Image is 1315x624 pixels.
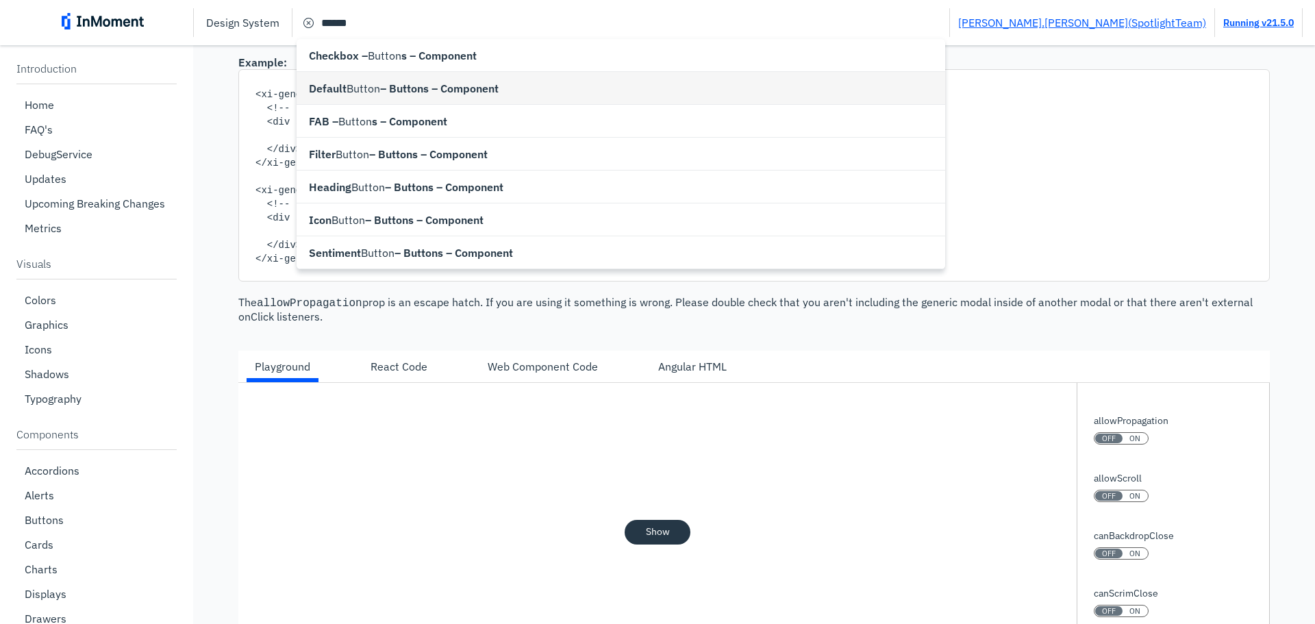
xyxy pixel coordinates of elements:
[255,89,791,264] code: <xi-generic-modal slotName="mySlot1"> <!-- ⬇️ This must match this modal's slotName but be differ...
[369,146,488,162] span: – Buttons – Component
[365,212,484,228] span: – Buttons – Component
[309,245,361,261] span: Sentiment
[372,113,447,129] span: s – Component
[394,245,513,261] span: – Buttons – Component
[301,14,317,31] div: cancel icon
[471,351,614,382] div: Web Component Code
[25,342,52,356] p: Icons
[309,212,331,228] span: Icon
[1094,471,1149,486] label: allowScroll
[301,14,317,31] span: cancel circle icon
[25,562,58,576] p: Charts
[642,351,743,382] div: Angular HTML
[1129,434,1140,443] span: ON
[257,297,362,310] code: allowPropagation
[368,47,401,64] span: Button
[238,295,1270,323] p: The prop is an escape hatch. If you are using it something is wrong. Please double check that you...
[625,520,690,545] button: Show
[309,113,338,129] span: FAB –
[1129,606,1140,616] span: ON
[16,257,177,271] p: Visuals
[309,47,368,64] span: Checkbox –
[1102,491,1116,501] span: OFF
[25,513,64,527] p: Buttons
[1094,547,1149,560] button: canBackdropClose
[488,358,598,375] div: Web Component Code
[1094,605,1149,617] button: canScrimClose
[380,80,499,97] span: – Buttons – Component
[309,80,347,97] span: Default
[25,197,165,210] p: Upcoming Breaking Changes
[1102,434,1116,443] span: OFF
[25,172,66,186] p: Updates
[1094,529,1174,543] label: canBackdropClose
[371,358,427,375] div: React Code
[25,123,53,136] p: FAQ's
[354,351,444,382] div: React Code
[336,146,369,162] span: Button
[1094,490,1149,502] button: allowScroll
[1129,491,1140,501] span: ON
[361,245,394,261] span: Button
[351,179,385,195] span: Button
[255,358,310,375] div: Playground
[338,113,372,129] span: Button
[1094,432,1149,445] button: allowPropagation
[958,16,1206,29] a: [PERSON_NAME].[PERSON_NAME](SpotlightTeam)
[238,351,1270,382] div: horizontal tab bar
[62,13,144,29] img: inmoment_main_full_color
[238,351,327,382] div: Playground
[1094,586,1158,601] label: canScrimClose
[1094,414,1168,428] label: allowPropagation
[25,464,79,477] p: Accordions
[309,146,336,162] span: Filter
[206,16,279,29] p: Design System
[658,358,727,375] div: Angular HTML
[1223,16,1294,29] a: Running v21.5.0
[25,293,56,307] p: Colors
[309,179,351,195] span: Heading
[1129,549,1140,558] span: ON
[25,221,62,235] p: Metrics
[25,98,54,112] p: Home
[401,47,477,64] span: s – Component
[646,526,670,538] pre: Show
[347,80,380,97] span: Button
[1102,549,1116,558] span: OFF
[1102,606,1116,616] span: OFF
[25,488,54,502] p: Alerts
[238,55,1270,69] p: Example:
[16,427,177,441] p: Components
[292,10,949,35] input: Search
[25,318,68,332] p: Graphics
[25,367,69,381] p: Shadows
[25,587,66,601] p: Displays
[25,392,82,405] p: Typography
[385,179,503,195] span: – Buttons – Component
[331,212,365,228] span: Button
[25,538,53,551] p: Cards
[25,147,92,161] p: DebugService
